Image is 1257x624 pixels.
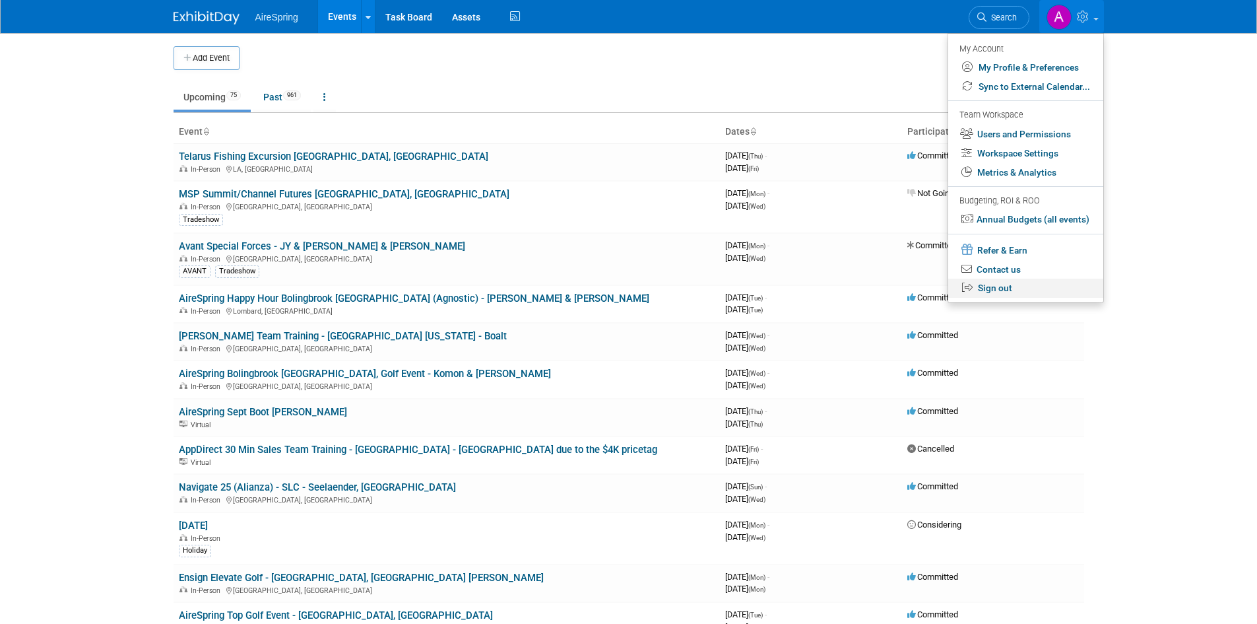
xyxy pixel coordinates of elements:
[748,586,765,593] span: (Mon)
[179,494,715,504] div: [GEOGRAPHIC_DATA], [GEOGRAPHIC_DATA]
[969,6,1029,29] a: Search
[748,242,765,250] span: (Mon)
[191,255,224,263] span: In-Person
[765,609,767,619] span: -
[179,330,507,342] a: [PERSON_NAME] Team Training - [GEOGRAPHIC_DATA] [US_STATE] - Boalt
[725,494,765,504] span: [DATE]
[767,240,769,250] span: -
[203,126,209,137] a: Sort by Event Name
[179,255,187,261] img: In-Person Event
[748,153,763,160] span: (Thu)
[720,121,902,143] th: Dates
[761,444,763,454] span: -
[748,370,765,377] span: (Wed)
[748,574,765,581] span: (Mon)
[725,456,759,466] span: [DATE]
[725,572,769,582] span: [DATE]
[748,446,759,453] span: (Fri)
[191,345,224,353] span: In-Person
[253,85,311,110] a: Past961
[767,330,769,340] span: -
[725,481,767,491] span: [DATE]
[948,163,1103,182] a: Metrics & Analytics
[767,188,769,198] span: -
[748,295,763,302] span: (Tue)
[748,483,763,491] span: (Sun)
[179,307,187,314] img: In-Person Event
[907,406,958,416] span: Committed
[226,90,241,100] span: 75
[179,572,544,584] a: Ensign Elevate Golf - [GEOGRAPHIC_DATA], [GEOGRAPHIC_DATA] [PERSON_NAME]
[907,188,954,198] span: Not Going
[174,85,251,110] a: Upcoming75
[748,611,763,619] span: (Tue)
[907,240,1006,250] span: Committed & Presenting
[907,330,958,340] span: Committed
[907,572,958,582] span: Committed
[748,382,765,390] span: (Wed)
[174,121,720,143] th: Event
[767,368,769,378] span: -
[179,380,715,391] div: [GEOGRAPHIC_DATA], [GEOGRAPHIC_DATA]
[750,126,756,137] a: Sort by Start Date
[748,255,765,262] span: (Wed)
[765,151,767,160] span: -
[725,584,765,594] span: [DATE]
[255,12,298,22] span: AireSpring
[179,201,715,211] div: [GEOGRAPHIC_DATA], [GEOGRAPHIC_DATA]
[179,444,657,456] a: AppDirect 30 Min Sales Team Training - [GEOGRAPHIC_DATA] - [GEOGRAPHIC_DATA] due to the $4K pricetag
[948,77,1103,96] a: Sync to External Calendar...
[725,406,767,416] span: [DATE]
[948,144,1103,163] a: Workspace Settings
[191,458,214,467] span: Virtual
[179,545,211,557] div: Holiday
[174,11,240,24] img: ExhibitDay
[948,260,1103,279] a: Contact us
[748,190,765,197] span: (Mon)
[765,293,767,302] span: -
[179,165,187,172] img: In-Person Event
[748,165,759,172] span: (Fri)
[725,188,769,198] span: [DATE]
[748,408,763,415] span: (Thu)
[748,522,765,529] span: (Mon)
[179,406,347,418] a: AireSpring Sept Boot [PERSON_NAME]
[725,201,765,211] span: [DATE]
[725,419,763,429] span: [DATE]
[748,534,765,541] span: (Wed)
[907,368,958,378] span: Committed
[948,125,1103,144] a: Users and Permissions
[179,293,649,304] a: AireSpring Happy Hour Bolingbrook [GEOGRAPHIC_DATA] (Agnostic) - [PERSON_NAME] & [PERSON_NAME]
[767,520,769,530] span: -
[748,421,763,428] span: (Thu)
[986,13,1017,22] span: Search
[725,444,763,454] span: [DATE]
[959,40,1090,56] div: My Account
[725,330,769,340] span: [DATE]
[725,368,769,378] span: [DATE]
[948,279,1103,298] a: Sign out
[748,203,765,210] span: (Wed)
[725,520,769,530] span: [DATE]
[907,609,958,619] span: Committed
[725,240,769,250] span: [DATE]
[179,151,488,162] a: Telarus Fishing Excursion [GEOGRAPHIC_DATA], [GEOGRAPHIC_DATA]
[748,345,765,352] span: (Wed)
[948,58,1103,77] a: My Profile & Preferences
[959,194,1090,208] div: Budgeting, ROI & ROO
[179,368,551,380] a: AireSpring Bolingbrook [GEOGRAPHIC_DATA], Golf Event - Komon & [PERSON_NAME]
[179,382,187,389] img: In-Person Event
[725,532,765,542] span: [DATE]
[179,240,465,252] a: Avant Special Forces - JY & [PERSON_NAME] & [PERSON_NAME]
[179,343,715,353] div: [GEOGRAPHIC_DATA], [GEOGRAPHIC_DATA]
[959,108,1090,123] div: Team Workspace
[191,534,224,543] span: In-Person
[907,444,954,454] span: Cancelled
[179,421,187,427] img: Virtual Event
[725,163,759,173] span: [DATE]
[907,293,958,302] span: Committed
[283,90,301,100] span: 961
[1047,5,1072,30] img: Aila Ortiaga
[174,46,240,70] button: Add Event
[179,305,715,316] div: Lombard, [GEOGRAPHIC_DATA]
